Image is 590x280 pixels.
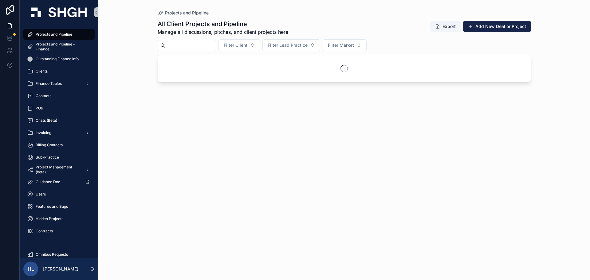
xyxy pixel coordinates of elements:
[23,66,95,77] a: Clients
[23,249,95,260] a: Omnibus Requests
[36,130,51,135] span: Invoicing
[36,179,60,184] span: Guidance Doc
[158,20,288,28] h1: All Client Projects and Pipeline
[224,42,247,48] span: Filter Client
[23,103,95,114] a: POs
[23,90,95,101] a: Contacts
[36,32,72,37] span: Projects and Pipeline
[36,93,51,98] span: Contacts
[262,39,320,51] button: Select Button
[36,106,43,111] span: POs
[23,140,95,151] a: Billing Contacts
[23,201,95,212] a: Features and Bugs
[23,152,95,163] a: Sub-Practice
[36,69,48,74] span: Clients
[23,226,95,237] a: Contracts
[328,42,354,48] span: Filter Market
[23,41,95,52] a: Projects and Pipeline - Finance
[218,39,260,51] button: Select Button
[36,252,68,257] span: Omnibus Requests
[165,10,209,16] span: Projects and Pipeline
[23,164,95,175] a: Project Management (beta)
[31,7,87,17] img: App logo
[36,204,68,209] span: Features and Bugs
[36,155,59,160] span: Sub-Practice
[36,192,46,197] span: Users
[323,39,367,51] button: Select Button
[23,53,95,65] a: Outstanding Finance Info
[23,29,95,40] a: Projects and Pipeline
[28,265,34,273] span: HL
[158,10,209,16] a: Projects and Pipeline
[268,42,308,48] span: Filter Lead Practice
[20,25,98,258] div: scrollable content
[23,78,95,89] a: Finance Tables
[36,118,57,123] span: Chats (Beta)
[23,213,95,224] a: Hidden Projects
[23,115,95,126] a: Chats (Beta)
[43,266,78,272] p: [PERSON_NAME]
[36,143,63,148] span: Billing Contacts
[36,229,53,234] span: Contracts
[36,42,88,52] span: Projects and Pipeline - Finance
[430,21,461,32] button: Export
[23,189,95,200] a: Users
[158,28,288,36] span: Manage all discussions, pitches, and client projects here
[463,21,531,32] button: Add New Deal or Project
[36,57,79,61] span: Outstanding Finance Info
[36,216,63,221] span: Hidden Projects
[36,81,62,86] span: Finance Tables
[36,165,81,175] span: Project Management (beta)
[23,127,95,138] a: Invoicing
[23,176,95,187] a: Guidance Doc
